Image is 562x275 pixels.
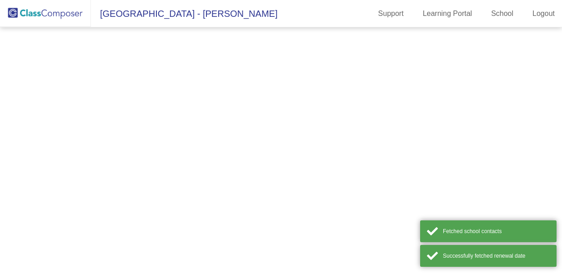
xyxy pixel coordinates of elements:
a: Support [371,6,411,21]
a: Logout [525,6,562,21]
div: Fetched school contacts [443,227,550,235]
a: School [484,6,521,21]
div: Successfully fetched renewal date [443,252,550,260]
a: Learning Portal [416,6,480,21]
span: [GEOGRAPHIC_DATA] - [PERSON_NAME] [91,6,277,21]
